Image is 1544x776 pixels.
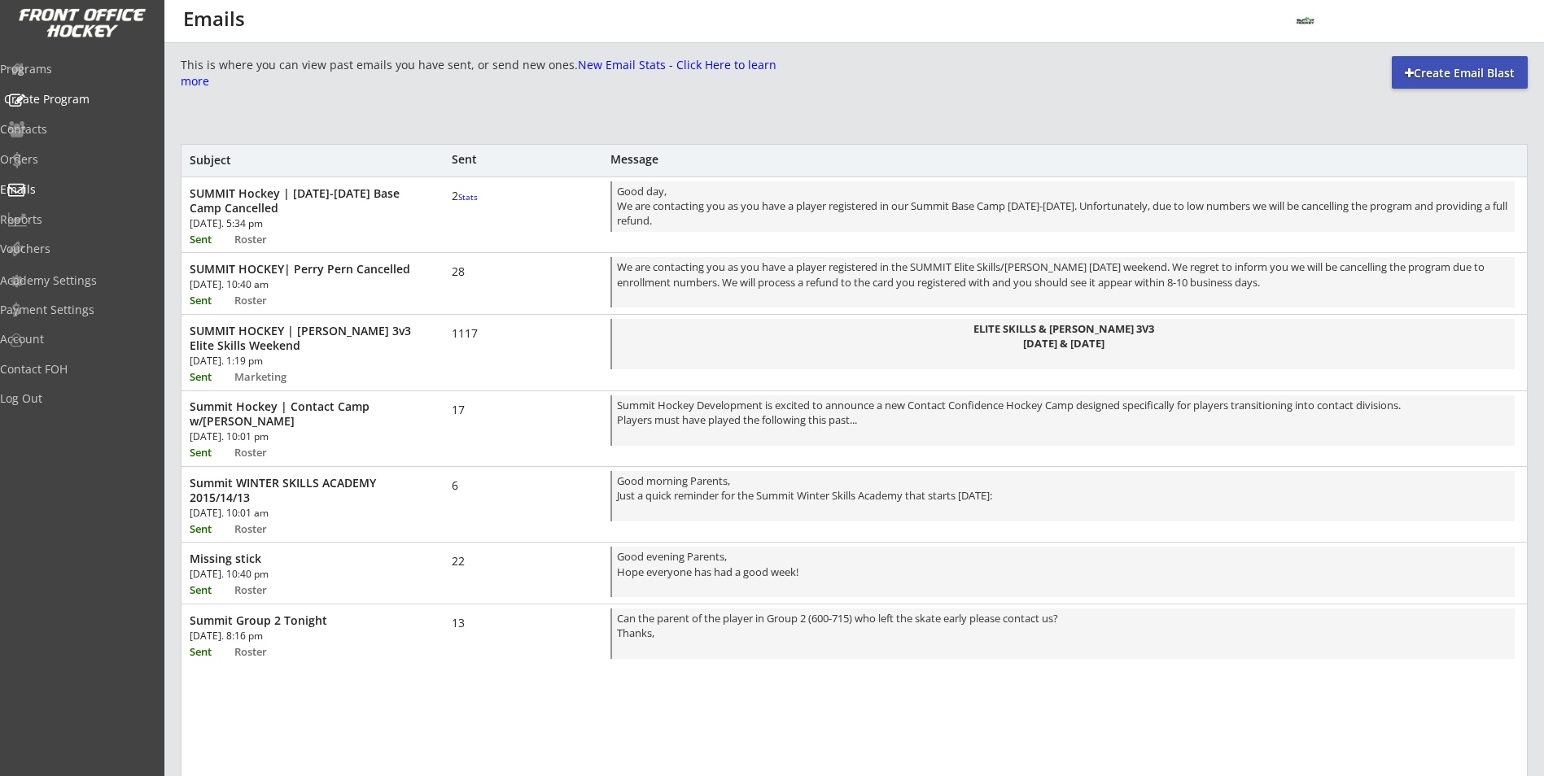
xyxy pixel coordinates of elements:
div: Sent [190,234,232,245]
div: Message [610,154,947,165]
div: Summit Hockey Development is excited to announce a new Contact Confidence Hockey Camp designed sp... [617,398,1510,446]
div: Sent [190,447,232,458]
div: 22 [452,554,501,569]
div: [DATE]. 10:01 pm [190,432,374,442]
div: Summit Hockey | Contact Camp w/[PERSON_NAME] [190,399,412,429]
div: [DATE]. 10:40 pm [190,569,374,579]
div: [DATE]. 1:19 pm [190,356,374,366]
font: New Email Stats - Click Here to learn more [181,57,780,89]
div: Sent [452,154,501,165]
div: 1117 [452,326,501,341]
div: [DATE]. 10:01 am [190,508,374,518]
div: Roster [234,447,313,458]
div: Good morning Parents, Just a quick reminder for the Summit Winter Skills Academy that starts [DATE]: [617,473,1510,521]
div: [DATE]. 10:40 am [190,280,374,290]
div: Can the parent of the player in Group 2 (600-715) who left the skate early please contact us? Tha... [617,611,1510,659]
div: [DATE]. 8:16 pm [190,631,374,641]
div: 28 [452,264,501,279]
div: Roster [234,295,313,306]
div: Missing stick [190,551,412,566]
div: SUMMIT HOCKEY| Perry Pern Cancelled [190,262,412,277]
div: 2 [452,189,501,203]
div: This is where you can view past emails you have sent, or send new ones. [181,57,776,89]
strong: [DATE] & [DATE] [1023,336,1104,351]
div: 17 [452,403,501,417]
div: Sent [190,524,232,534]
div: Roster [234,647,313,657]
div: Create Email Blast [1392,65,1528,81]
div: Sent [190,372,232,382]
div: SUMMIT HOCKEY | [PERSON_NAME] 3v3 Elite Skills Weekend [190,324,412,353]
div: 13 [452,616,501,630]
div: Sent [190,585,232,595]
div: 6 [452,478,501,493]
div: Summit Group 2 Tonight [190,613,412,628]
div: Subject [190,155,413,166]
div: We are contacting you as you have a player registered in the SUMMIT Elite Skills/[PERSON_NAME] [D... [617,259,1510,307]
div: Create Program [4,94,151,105]
div: [DATE]. 5:34 pm [190,219,374,229]
div: Sent [190,295,232,306]
div: Roster [234,234,313,245]
div: Summit WINTER SKILLS ACADEMY 2015/14/13 [190,476,412,505]
div: Sent [190,647,232,657]
div: Roster [234,585,313,595]
div: Good evening Parents, Hope everyone has had a good week! [617,549,1510,597]
font: Stats [458,191,478,203]
strong: ELITE SKILLS & [PERSON_NAME] 3V3 [973,321,1154,336]
div: Good day, We are contacting you as you have a player registered in our Summit Base Camp [DATE]-[D... [617,184,1510,232]
div: Marketing [234,372,313,382]
div: Roster [234,524,313,534]
div: SUMMIT Hockey | [DATE]-[DATE] Base Camp Cancelled [190,186,412,216]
